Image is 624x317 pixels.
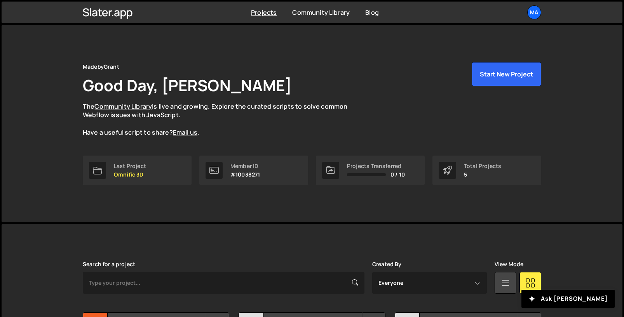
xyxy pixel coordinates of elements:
p: Omnific 3D [114,171,146,178]
div: Member ID [230,163,260,169]
input: Type your project... [83,272,364,294]
a: Projects [251,8,277,17]
span: 0 / 10 [390,171,405,178]
div: Last Project [114,163,146,169]
a: Ma [527,5,541,19]
a: Last Project Omnific 3D [83,156,192,185]
label: Created By [372,261,402,267]
div: Total Projects [464,163,501,169]
button: Ask [PERSON_NAME] [521,290,615,308]
a: Blog [365,8,379,17]
a: Email us [173,128,197,137]
label: View Mode [495,261,523,267]
div: Projects Transferred [347,163,405,169]
h1: Good Day, [PERSON_NAME] [83,74,292,96]
p: #10038271 [230,171,260,178]
a: Community Library [94,102,152,111]
p: 5 [464,171,501,178]
p: The is live and growing. Explore the curated scripts to solve common Webflow issues with JavaScri... [83,102,363,137]
a: Community Library [292,8,350,17]
button: Start New Project [472,62,541,86]
div: MadebyGrant [83,62,119,71]
label: Search for a project [83,261,135,267]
